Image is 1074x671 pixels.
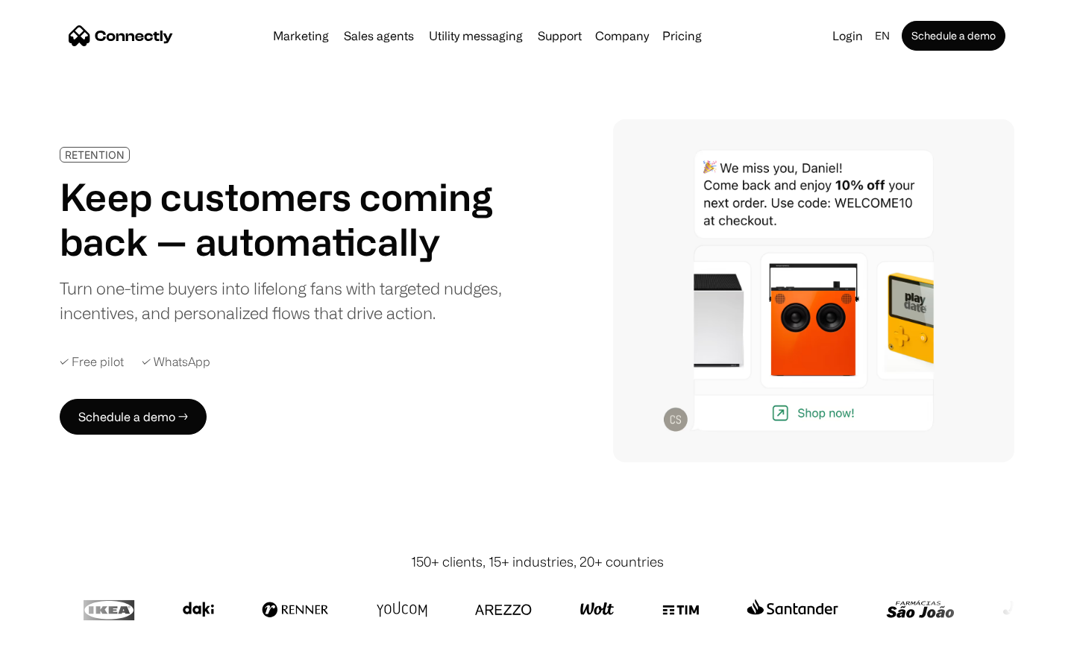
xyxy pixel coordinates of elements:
[338,30,420,42] a: Sales agents
[902,21,1005,51] a: Schedule a demo
[267,30,335,42] a: Marketing
[411,552,664,572] div: 150+ clients, 15+ industries, 20+ countries
[532,30,588,42] a: Support
[875,25,890,46] div: en
[423,30,529,42] a: Utility messaging
[65,149,125,160] div: RETENTION
[656,30,708,42] a: Pricing
[142,355,210,369] div: ✓ WhatsApp
[60,399,207,435] a: Schedule a demo →
[60,355,124,369] div: ✓ Free pilot
[826,25,869,46] a: Login
[60,174,513,264] h1: Keep customers coming back — automatically
[15,643,89,666] aside: Language selected: English
[30,645,89,666] ul: Language list
[60,276,513,325] div: Turn one-time buyers into lifelong fans with targeted nudges, incentives, and personalized flows ...
[595,25,649,46] div: Company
